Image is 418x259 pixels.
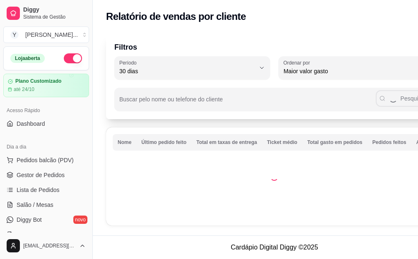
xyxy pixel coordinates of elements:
button: [EMAIL_ADDRESS][DOMAIN_NAME] [3,236,89,256]
input: Buscar pelo nome ou telefone do cliente [119,98,376,107]
label: Período [119,59,139,66]
a: Diggy Botnovo [3,213,89,226]
span: Dashboard [17,120,45,128]
span: Y [10,31,19,39]
a: Gestor de Pedidos [3,168,89,182]
span: Diggy [23,6,86,14]
a: Plano Customizadoaté 24/10 [3,74,89,97]
span: KDS [17,230,29,239]
span: Lista de Pedidos [17,186,60,194]
a: KDS [3,228,89,241]
button: Pedidos balcão (PDV) [3,153,89,167]
div: [PERSON_NAME] ... [25,31,78,39]
div: Dia a dia [3,140,89,153]
h2: Relatório de vendas por cliente [106,10,246,23]
a: DiggySistema de Gestão [3,3,89,23]
span: Diggy Bot [17,216,42,224]
div: Acesso Rápido [3,104,89,117]
button: Select a team [3,26,89,43]
span: Sistema de Gestão [23,14,86,20]
span: 30 dias [119,67,255,75]
a: Salão / Mesas [3,198,89,211]
button: Alterar Status [64,53,82,63]
span: [EMAIL_ADDRESS][DOMAIN_NAME] [23,242,76,249]
a: Dashboard [3,117,89,130]
span: Pedidos balcão (PDV) [17,156,74,164]
button: Período30 dias [114,56,270,79]
article: Plano Customizado [15,78,61,84]
article: até 24/10 [14,86,34,93]
div: Loja aberta [10,54,45,63]
div: Loading [270,173,278,181]
a: Lista de Pedidos [3,183,89,197]
label: Ordenar por [283,59,313,66]
span: Gestor de Pedidos [17,171,65,179]
span: Salão / Mesas [17,201,53,209]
